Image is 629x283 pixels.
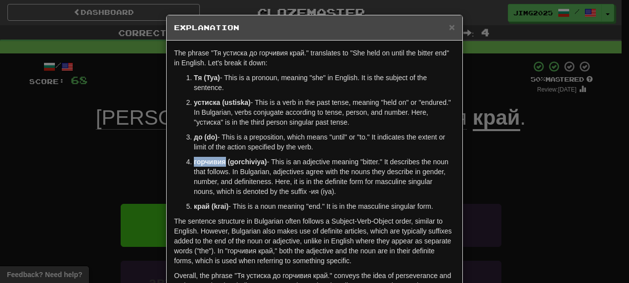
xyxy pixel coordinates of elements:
[194,73,455,93] p: - This is a pronoun, meaning "she" in English. It is the subject of the sentence.
[174,48,455,68] p: The phrase "Тя устиска до горчивия край." translates to "She held on until the bitter end" in Eng...
[194,98,251,106] strong: устиска (ustiska)
[194,132,455,152] p: - This is a preposition, which means "until" or "to." It indicates the extent or limit of the act...
[194,201,455,211] p: - This is a noun meaning "end." It is in the masculine singular form.
[174,216,455,266] p: The sentence structure in Bulgarian often follows a Subject-Verb-Object order, similar to English...
[449,22,455,32] button: Close
[194,157,455,196] p: - This is an adjective meaning "bitter." It describes the noun that follows. In Bulgarian, adject...
[449,21,455,33] span: ×
[194,158,267,166] strong: горчивия (gorchiviya)
[194,97,455,127] p: - This is a verb in the past tense, meaning "held on" or "endured." In Bulgarian, verbs conjugate...
[194,202,228,210] strong: край (krai)
[194,74,220,82] strong: Тя (Tya)
[174,23,455,33] h5: Explanation
[194,133,218,141] strong: до (do)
